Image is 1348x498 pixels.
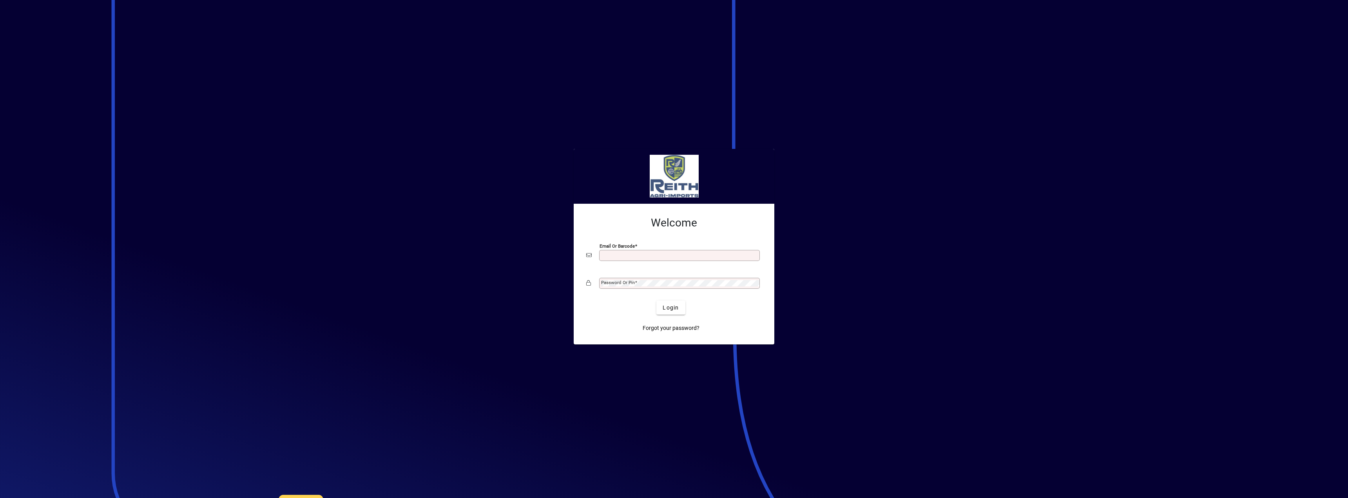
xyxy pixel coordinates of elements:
mat-label: Password or Pin [601,280,635,285]
mat-label: Email or Barcode [600,243,635,249]
span: Login [663,304,679,312]
button: Login [656,301,685,315]
span: Forgot your password? [643,324,699,332]
a: Forgot your password? [640,321,703,335]
h2: Welcome [586,216,762,230]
